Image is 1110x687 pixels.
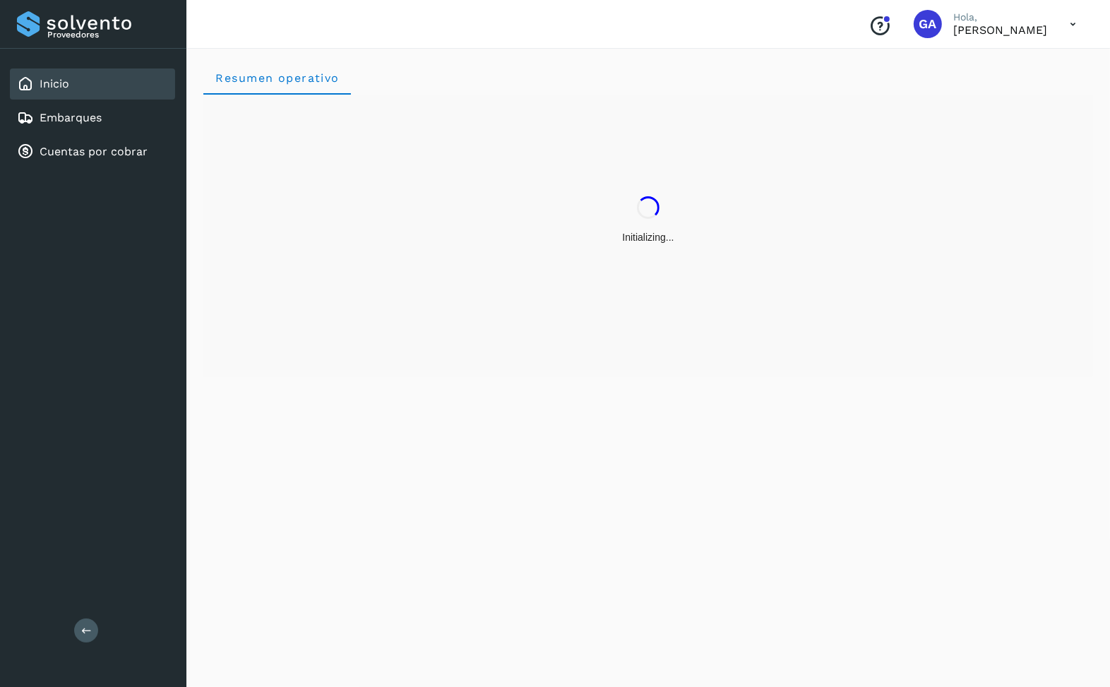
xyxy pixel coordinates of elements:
[953,11,1047,23] p: Hola,
[40,145,148,158] a: Cuentas por cobrar
[10,68,175,100] div: Inicio
[40,77,69,90] a: Inicio
[47,30,169,40] p: Proveedores
[10,102,175,133] div: Embarques
[10,136,175,167] div: Cuentas por cobrar
[953,23,1047,37] p: Gabriel Armenta Solís
[40,111,102,124] a: Embarques
[215,71,340,85] span: Resumen operativo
